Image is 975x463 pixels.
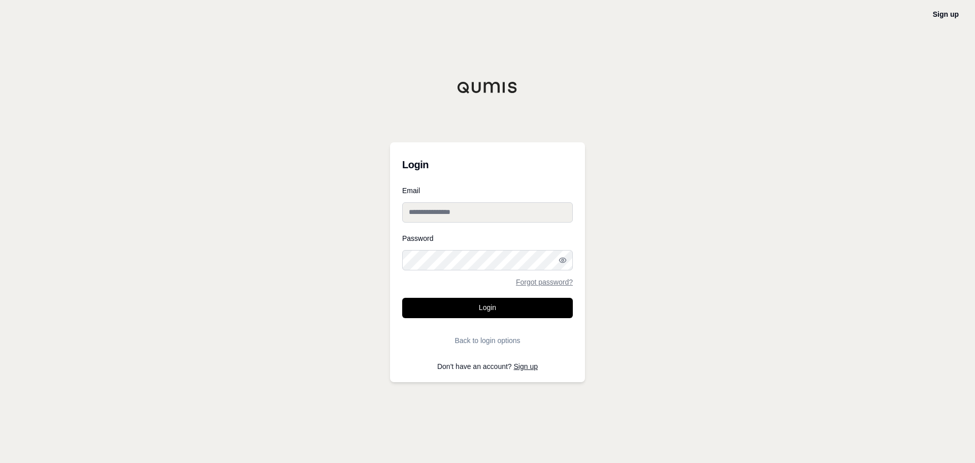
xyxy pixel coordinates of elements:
[516,279,573,286] a: Forgot password?
[933,10,959,18] a: Sign up
[457,81,518,94] img: Qumis
[402,235,573,242] label: Password
[402,155,573,175] h3: Login
[402,298,573,318] button: Login
[402,330,573,351] button: Back to login options
[514,362,538,371] a: Sign up
[402,187,573,194] label: Email
[402,363,573,370] p: Don't have an account?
